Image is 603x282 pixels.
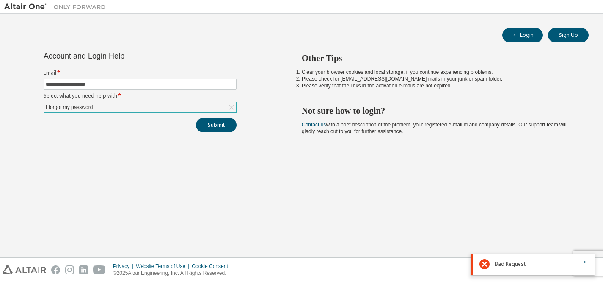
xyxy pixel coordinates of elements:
button: Login [502,28,543,42]
button: Sign Up [548,28,589,42]
span: with a brief description of the problem, your registered e-mail id and company details. Our suppo... [302,122,567,134]
img: linkedin.svg [79,265,88,274]
p: © 2025 Altair Engineering, Inc. All Rights Reserved. [113,270,233,277]
label: Select what you need help with [44,92,237,99]
li: Please verify that the links in the activation e-mails are not expired. [302,82,573,89]
li: Clear your browser cookies and local storage, if you continue experiencing problems. [302,69,573,75]
img: facebook.svg [51,265,60,274]
label: Email [44,70,237,76]
img: instagram.svg [65,265,74,274]
li: Please check for [EMAIL_ADDRESS][DOMAIN_NAME] mails in your junk or spam folder. [302,75,573,82]
img: youtube.svg [93,265,105,274]
h2: Not sure how to login? [302,105,573,116]
div: Account and Login Help [44,53,198,59]
div: Cookie Consent [192,263,233,270]
div: I forgot my password [44,102,236,112]
div: Privacy [113,263,136,270]
span: Bad Request [495,261,526,268]
a: Contact us [302,122,326,128]
div: Website Terms of Use [136,263,192,270]
h2: Other Tips [302,53,573,64]
img: altair_logo.svg [3,265,46,274]
img: Altair One [4,3,110,11]
button: Submit [196,118,237,132]
div: I forgot my password [44,103,94,112]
